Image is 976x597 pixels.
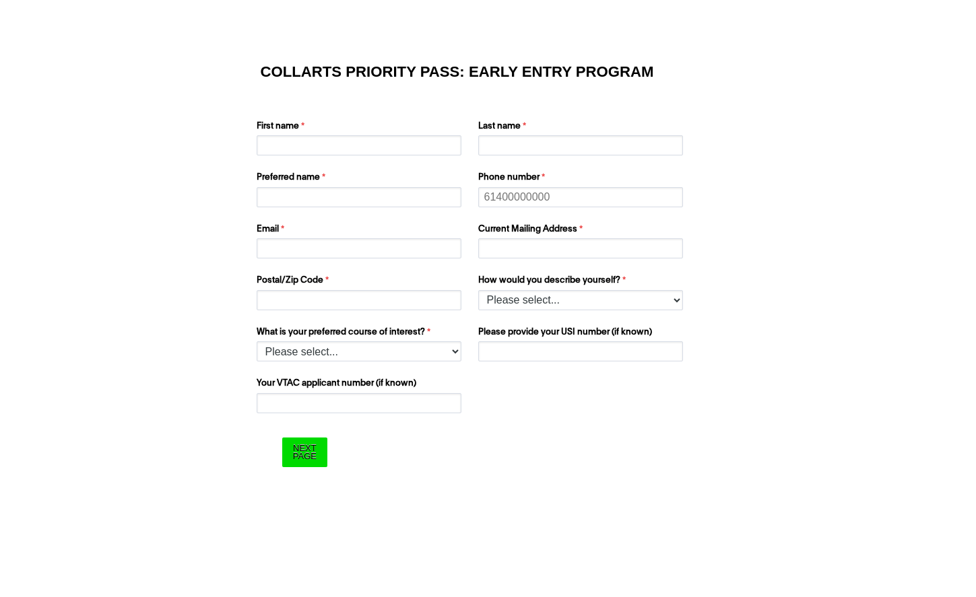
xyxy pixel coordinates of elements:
[257,120,465,136] label: First name
[257,341,461,361] select: What is your preferred course of interest?
[282,437,327,466] input: Next Page
[257,377,465,393] label: Your VTAC applicant number (if known)
[257,223,465,239] label: Email
[478,326,686,342] label: Please provide your USI number (if known)
[257,238,461,258] input: Email
[257,326,465,342] label: What is your preferred course of interest?
[478,341,683,361] input: Please provide your USI number (if known)
[257,187,461,207] input: Preferred name
[478,120,686,136] label: Last name
[257,171,465,187] label: Preferred name
[478,274,686,290] label: How would you describe yourself?
[478,135,683,155] input: Last name
[478,171,686,187] label: Phone number
[478,238,683,258] input: Current Mailing Address
[257,393,461,413] input: Your VTAC applicant number (if known)
[261,65,716,79] h1: COLLARTS PRIORITY PASS: EARLY ENTRY PROGRAM
[257,290,461,310] input: Postal/Zip Code
[478,187,683,207] input: Phone number
[257,274,465,290] label: Postal/Zip Code
[478,290,683,310] select: How would you describe yourself?
[478,223,686,239] label: Current Mailing Address
[257,135,461,155] input: First name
